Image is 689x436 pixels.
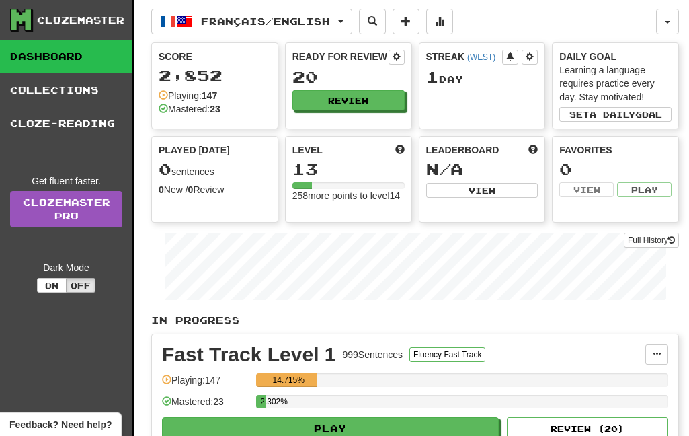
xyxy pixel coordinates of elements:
[426,9,453,34] button: More stats
[559,63,672,104] div: Learning a language requires practice every day. Stay motivated!
[559,107,672,122] button: Seta dailygoal
[426,69,538,86] div: Day
[202,90,217,101] strong: 147
[159,183,271,196] div: New / Review
[624,233,679,248] button: Full History
[426,159,463,178] span: N/A
[159,89,217,102] div: Playing:
[162,344,336,365] div: Fast Track Level 1
[159,102,220,116] div: Mastered:
[409,347,485,362] button: Fluency Fast Track
[559,50,672,63] div: Daily Goal
[159,184,164,195] strong: 0
[37,278,67,293] button: On
[66,278,95,293] button: Off
[210,104,220,114] strong: 23
[528,143,538,157] span: This week in points, UTC
[201,15,330,27] span: Français / English
[188,184,194,195] strong: 0
[159,161,271,178] div: sentences
[617,182,672,197] button: Play
[395,143,405,157] span: Score more points to level up
[159,50,271,63] div: Score
[426,67,439,86] span: 1
[393,9,419,34] button: Add sentence to collection
[292,69,405,85] div: 20
[151,314,679,327] p: In Progress
[426,50,503,63] div: Streak
[467,52,495,62] a: (WEST)
[162,395,249,417] div: Mastered: 23
[260,395,266,408] div: 2.302%
[260,373,317,387] div: 14.715%
[559,182,614,197] button: View
[292,189,405,203] div: 258 more points to level 14
[426,143,499,157] span: Leaderboard
[590,110,635,119] span: a daily
[292,90,405,110] button: Review
[159,67,271,84] div: 2,852
[162,373,249,396] div: Playing: 147
[359,9,386,34] button: Search sentences
[343,348,403,361] div: 999 Sentences
[10,261,122,275] div: Dark Mode
[159,159,171,178] span: 0
[292,161,405,178] div: 13
[426,183,538,198] button: View
[559,161,672,178] div: 0
[159,143,230,157] span: Played [DATE]
[10,191,122,227] a: ClozemasterPro
[9,418,112,431] span: Open feedback widget
[151,9,352,34] button: Français/English
[292,143,323,157] span: Level
[292,50,389,63] div: Ready for Review
[10,174,122,188] div: Get fluent faster.
[37,13,124,27] div: Clozemaster
[559,143,672,157] div: Favorites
